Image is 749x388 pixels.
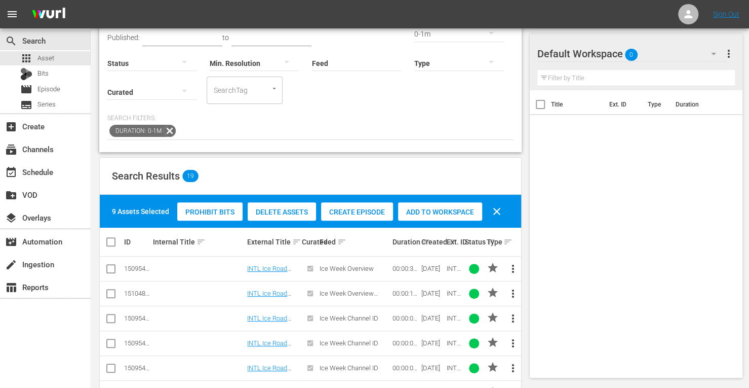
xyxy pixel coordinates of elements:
[37,99,56,110] span: Series
[5,166,17,179] span: Schedule
[507,288,519,300] span: more_vert
[625,44,638,65] span: 0
[320,314,378,322] span: Ice Week Channel ID
[112,170,180,182] span: Search Results
[486,311,498,324] span: PROMO
[669,90,730,119] th: Duration
[153,236,244,248] div: Internal Title
[486,262,498,274] span: PROMO
[421,290,444,297] div: [DATE]
[247,265,297,295] a: INTL Ice Road Truckers ICE WEEK OVERVIEW Promo 30
[421,236,444,248] div: Created
[337,237,346,246] span: sort
[112,206,169,217] div: 9 Assets Selected
[501,331,525,356] button: more_vert
[20,99,32,111] span: Series
[464,236,483,248] div: Status
[6,8,18,20] span: menu
[20,52,32,64] span: Asset
[37,84,60,94] span: Episode
[5,236,17,248] span: Automation
[392,290,418,297] div: 00:00:15.082
[501,356,525,380] button: more_vert
[247,290,297,320] a: INTL Ice Road Truckers ICE WEEK OVERVIEW Promo 15
[5,212,17,224] span: Overlays
[124,265,150,272] div: 150954100
[124,314,150,322] div: 150954101
[20,83,32,95] span: Episode
[507,312,519,325] span: more_vert
[5,259,17,271] span: Ingestion
[320,265,374,272] span: Ice Week Overview
[37,53,54,63] span: Asset
[392,236,418,248] div: Duration
[603,90,641,119] th: Ext. ID
[24,3,73,26] img: ans4CAIJ8jUAAAAAAAAAAAAAAAAAAAAAAAAgQb4GAAAAAAAAAAAAAAAAAAAAAAAAJMjXAAAAAAAAAAAAAAAAAAAAAAAAgAT5G...
[551,90,603,119] th: Title
[5,35,17,47] span: Search
[5,281,17,294] span: Reports
[321,202,393,221] button: Create Episode
[269,84,279,93] button: Open
[124,339,150,347] div: 150954102
[414,20,503,48] div: 0-1m
[507,263,519,275] span: more_vert
[292,237,301,246] span: sort
[723,42,735,66] button: more_vert
[20,68,32,80] div: Bits
[177,202,243,221] button: Prohibit Bits
[247,339,297,370] a: INTL Ice Road Truckers ICE WEEK Channel ID 2
[713,10,739,18] a: Sign Out
[196,237,206,246] span: sort
[501,257,525,281] button: more_vert
[507,337,519,349] span: more_vert
[177,208,243,216] span: Prohibit Bits
[486,287,498,299] span: PROMO
[392,339,418,347] div: 00:00:02.133
[124,364,150,372] div: 150954103
[5,121,17,133] span: Create
[491,205,503,218] span: clear
[486,361,498,373] span: PROMO
[421,314,444,322] div: [DATE]
[109,125,164,137] span: Duration: 0-1m
[537,40,726,68] div: Default Workspace
[248,208,316,216] span: Delete Assets
[486,336,498,348] span: PROMO
[124,238,150,246] div: ID
[723,48,735,60] span: more_vert
[320,290,378,305] span: Ice Week Overview Cutdown
[507,362,519,374] span: more_vert
[222,33,229,42] span: to
[107,114,514,123] p: Search Filters:
[247,314,297,345] a: INTL Ice Road Truckers ICE WEEK Channel ID 1
[320,236,389,248] div: Feed
[320,339,378,347] span: Ice Week Channel ID
[248,202,316,221] button: Delete Assets
[37,68,49,79] span: Bits
[447,314,461,375] span: INTL Ice Road Truckers Channel ID 1
[124,290,150,297] div: 151048358
[447,265,461,326] span: INTL Ice Road Truckers Promo 30
[320,364,378,372] span: Ice Week Channel ID
[392,364,418,372] div: 00:00:03.003
[398,208,482,216] span: Add to Workspace
[501,306,525,331] button: more_vert
[421,364,444,372] div: [DATE]
[485,199,509,224] button: clear
[421,339,444,347] div: [DATE]
[486,236,498,248] div: Type
[398,202,482,221] button: Add to Workspace
[182,170,199,182] span: 19
[642,90,669,119] th: Type
[392,265,418,272] div: 00:00:30.101
[5,144,17,156] span: Channels
[302,238,317,246] div: Curated
[501,281,525,306] button: more_vert
[447,238,462,246] div: Ext. ID
[392,314,418,322] div: 00:00:01.066
[321,208,393,216] span: Create Episode
[5,189,17,201] span: VOD
[247,236,298,248] div: External Title
[447,290,461,350] span: INTL Ice Road Truckers Promo 15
